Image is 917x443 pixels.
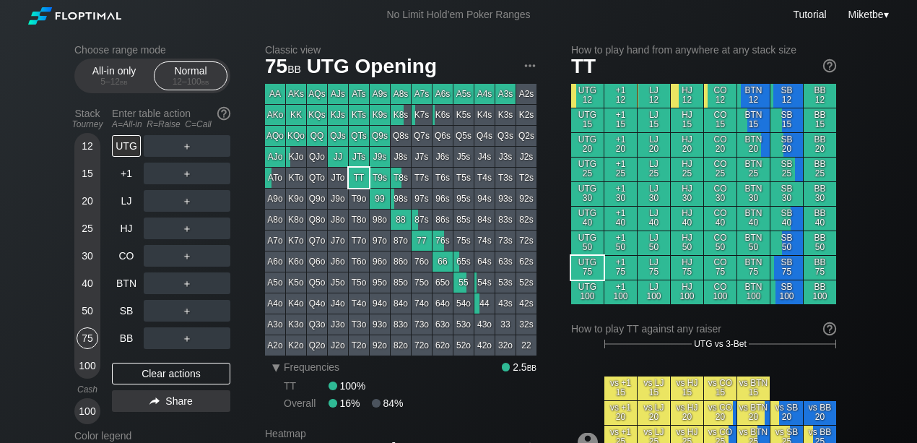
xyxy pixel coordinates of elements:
[370,231,390,251] div: 97o
[474,272,495,293] div: 54s
[77,163,98,184] div: 15
[157,62,224,90] div: Normal
[737,108,770,132] div: BTN 15
[391,314,411,335] div: 83o
[516,168,536,188] div: T2s
[638,84,670,108] div: LJ 12
[433,272,453,293] div: 65o
[604,182,637,206] div: +1 30
[328,168,348,188] div: JTo
[804,280,836,304] div: BB 100
[349,272,369,293] div: T5o
[112,272,141,294] div: BTN
[328,105,348,125] div: KJs
[474,147,495,167] div: J4s
[307,231,327,251] div: Q7o
[671,231,703,255] div: HJ 50
[307,314,327,335] div: Q3o
[349,126,369,146] div: QTs
[770,231,803,255] div: SB 50
[216,106,232,121] img: help.32db89a4.svg
[453,314,474,335] div: 53o
[286,231,306,251] div: K7o
[265,105,285,125] div: AKo
[845,7,891,22] div: ▾
[671,84,703,108] div: HJ 12
[265,210,285,230] div: A8o
[804,108,836,132] div: BB 15
[112,327,141,349] div: BB
[370,314,390,335] div: 93o
[328,189,348,209] div: J9o
[69,119,106,129] div: Tourney
[328,335,348,356] div: J2o
[474,251,495,272] div: 64s
[112,163,141,184] div: +1
[638,256,670,280] div: LJ 75
[370,84,390,104] div: A9s
[370,147,390,167] div: J9s
[265,314,285,335] div: A3o
[265,189,285,209] div: A9o
[265,251,285,272] div: A6o
[604,231,637,255] div: +1 50
[349,189,369,209] div: T9o
[144,300,230,322] div: ＋
[704,108,736,132] div: CO 15
[638,182,670,206] div: LJ 30
[144,190,230,212] div: ＋
[453,168,474,188] div: T5s
[433,251,453,272] div: 66
[737,158,770,181] div: BTN 25
[704,133,736,157] div: CO 20
[370,210,390,230] div: 98o
[77,400,98,422] div: 100
[328,126,348,146] div: QJs
[474,335,495,356] div: 42o
[77,190,98,212] div: 20
[77,300,98,322] div: 50
[516,126,536,146] div: Q2s
[370,251,390,272] div: 96o
[286,272,306,293] div: K5o
[433,293,453,314] div: 64o
[370,189,390,209] div: 99
[412,231,432,251] div: 77
[694,339,747,349] span: UTG vs 3-Bet
[495,251,516,272] div: 63s
[412,84,432,104] div: A7s
[571,133,604,157] div: UTG 20
[265,293,285,314] div: A4o
[671,207,703,231] div: HJ 40
[638,108,670,132] div: LJ 15
[516,231,536,251] div: 72s
[349,335,369,356] div: T2o
[77,218,98,239] div: 25
[604,280,637,304] div: +1 100
[286,335,306,356] div: K2o
[474,231,495,251] div: 74s
[112,218,141,239] div: HJ
[516,272,536,293] div: 52s
[391,147,411,167] div: J8s
[453,210,474,230] div: 85s
[453,189,474,209] div: 95s
[391,272,411,293] div: 85o
[28,7,121,25] img: Floptimal logo
[793,9,826,20] a: Tutorial
[571,84,604,108] div: UTG 12
[704,256,736,280] div: CO 75
[263,56,303,79] span: 75
[571,55,596,77] span: TT
[328,147,348,167] div: JJ
[516,189,536,209] div: 92s
[305,56,439,79] span: UTG Opening
[571,158,604,181] div: UTG 25
[516,105,536,125] div: K2s
[474,126,495,146] div: Q4s
[770,84,803,108] div: SB 12
[822,321,838,337] img: help.32db89a4.svg
[74,44,230,56] h2: Choose range mode
[804,84,836,108] div: BB 12
[307,126,327,146] div: QQ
